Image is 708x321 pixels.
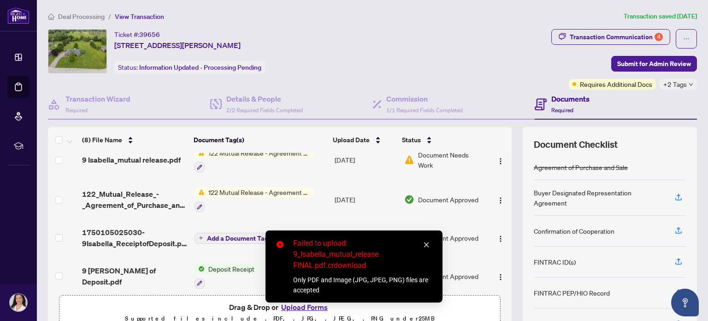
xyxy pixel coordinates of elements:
[386,107,463,114] span: 1/1 Required Fields Completed
[418,271,478,281] span: Document Approved
[293,275,431,295] div: Only PDF and Image (JPG, JPEG, PNG) files are accepted
[331,180,401,219] td: [DATE]
[7,7,29,24] img: logo
[114,61,265,73] div: Status:
[663,79,687,90] span: +2 Tags
[580,79,652,89] span: Requires Additional Docs
[190,127,330,153] th: Document Tag(s)
[534,162,628,172] div: Agreement of Purchase and Sale
[493,192,508,207] button: Logo
[611,56,697,72] button: Submit for Admin Review
[114,40,241,51] span: [STREET_ADDRESS][PERSON_NAME]
[534,188,664,208] div: Buyer Designated Representation Agreement
[402,135,421,145] span: Status
[114,29,160,40] div: Ticket #:
[139,63,261,72] span: Information Updated - Processing Pending
[418,233,478,243] span: Document Approved
[108,11,111,22] li: /
[497,197,504,204] img: Logo
[624,11,697,22] article: Transaction saved [DATE]
[139,30,160,39] span: 39656
[195,187,314,212] button: Status Icon122 Mutual Release - Agreement of Purchase and Sale
[404,194,414,205] img: Document Status
[78,127,190,153] th: (8) File Name
[205,148,314,158] span: 122 Mutual Release - Agreement of Purchase and Sale
[277,241,283,248] span: close-circle
[331,219,401,256] td: [DATE]
[195,148,314,173] button: Status Icon122 Mutual Release - Agreement of Purchase and Sale
[195,187,205,197] img: Status Icon
[683,36,690,42] span: ellipsis
[534,138,618,151] span: Document Checklist
[226,93,303,104] h4: Details & People
[229,301,330,313] span: Drag & Drop or
[195,264,205,274] img: Status Icon
[82,227,187,249] span: 1750105025030-9Isabella_ReceiptofDeposit.pdf
[82,154,181,165] span: 9 Isabella_mutual release.pdf
[293,238,431,271] div: Failed to upload: 9_Isabella_mutual_release FINAL.pdf.crdownload
[418,194,478,205] span: Document Approved
[421,240,431,250] a: Close
[48,13,54,20] span: home
[58,12,105,21] span: Deal Processing
[497,273,504,281] img: Logo
[551,29,670,45] button: Transaction Communication4
[195,148,205,158] img: Status Icon
[82,265,187,287] span: 9 [PERSON_NAME] of Deposit.pdf
[493,152,508,167] button: Logo
[10,294,27,311] img: Profile Icon
[570,30,663,44] div: Transaction Communication
[386,93,463,104] h4: Commission
[534,226,614,236] div: Confirmation of Cooperation
[207,235,268,242] span: Add a Document Tag
[65,93,130,104] h4: Transaction Wizard
[195,233,272,244] button: Add a Document Tag
[333,135,370,145] span: Upload Date
[115,12,164,21] span: View Transaction
[199,236,203,240] span: plus
[82,135,122,145] span: (8) File Name
[329,127,398,153] th: Upload Date
[671,289,699,316] button: Open asap
[423,242,430,248] span: close
[226,107,303,114] span: 2/2 Required Fields Completed
[404,155,414,165] img: Document Status
[398,127,484,153] th: Status
[48,30,106,73] img: IMG-E12209624_1.jpg
[205,187,314,197] span: 122 Mutual Release - Agreement of Purchase and Sale
[418,150,484,170] span: Document Needs Work
[205,264,258,274] span: Deposit Receipt
[331,140,401,180] td: [DATE]
[65,107,88,114] span: Required
[497,157,504,165] img: Logo
[497,235,504,242] img: Logo
[82,188,187,211] span: 122_Mutual_Release_-_Agreement_of_Purchase_and_Sale_-_PropTx-[PERSON_NAME] EXECUTED.pdf
[195,264,258,289] button: Status IconDeposit Receipt
[689,82,693,87] span: down
[551,107,573,114] span: Required
[534,257,576,267] div: FINTRAC ID(s)
[493,230,508,245] button: Logo
[551,93,590,104] h4: Documents
[534,288,610,298] div: FINTRAC PEP/HIO Record
[655,33,663,41] div: 4
[493,269,508,284] button: Logo
[617,56,691,71] span: Submit for Admin Review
